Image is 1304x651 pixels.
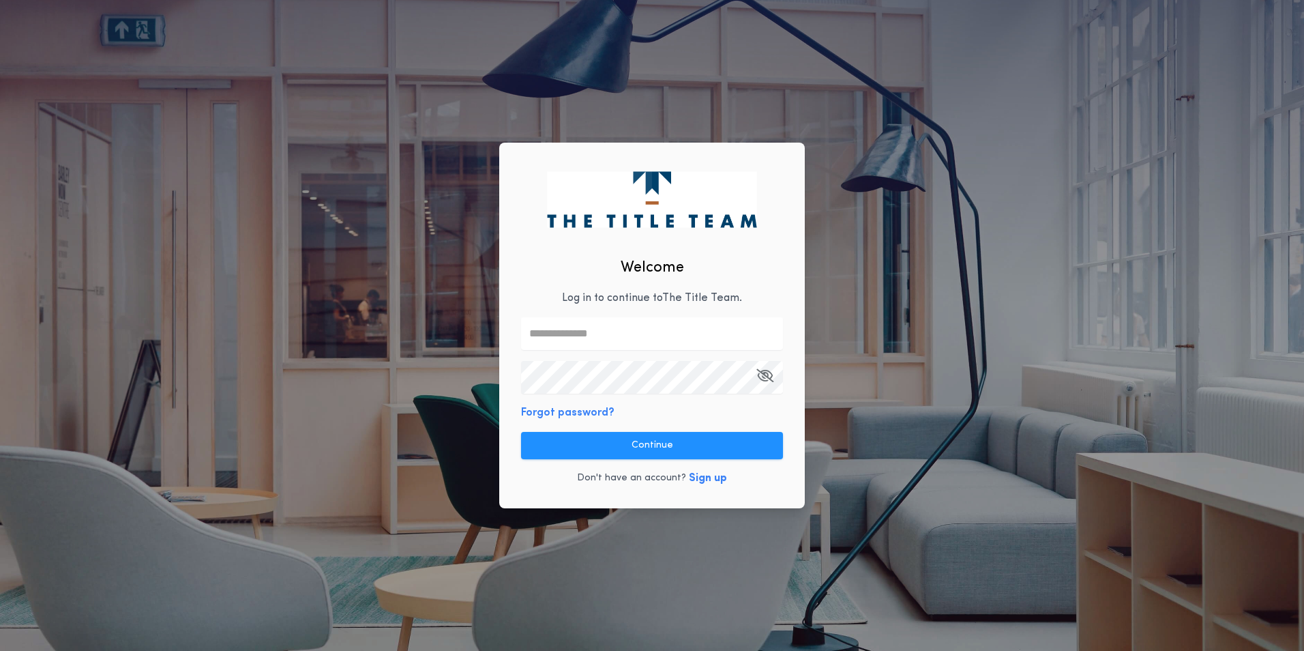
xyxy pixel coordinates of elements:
[577,472,686,485] p: Don't have an account?
[621,257,684,279] h2: Welcome
[689,470,727,487] button: Sign up
[521,405,614,421] button: Forgot password?
[521,432,783,459] button: Continue
[562,290,742,306] p: Log in to continue to The Title Team .
[547,171,756,227] img: logo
